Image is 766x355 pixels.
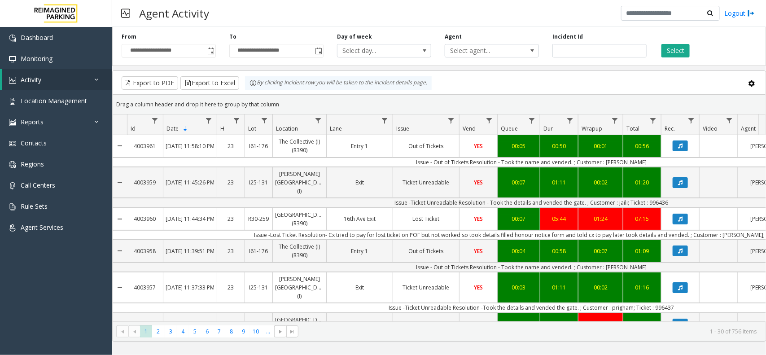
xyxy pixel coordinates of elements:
[21,202,48,210] span: Rule Sets
[166,125,179,132] span: Date
[581,320,621,328] div: 00:46
[647,114,659,127] a: Total Filter Menu
[460,212,497,225] a: YES
[543,320,576,328] div: 00:41
[163,140,217,153] a: [DATE] 11:58:10 PM
[327,281,393,294] a: Exit
[127,245,163,258] a: 4003958
[474,247,483,255] span: YES
[277,328,284,335] span: Go to the next page
[127,317,163,330] a: 4003956
[9,161,16,168] img: 'icon'
[327,245,393,258] a: Entry 1
[245,245,272,258] a: I61-176
[500,215,538,223] div: 00:07
[113,114,766,321] div: Data table
[540,176,578,189] a: 01:11
[245,76,432,90] div: By clicking Incident row you will be taken to the incident details page.
[21,33,53,42] span: Dashboard
[245,176,272,189] a: I25-131
[9,140,16,147] img: 'icon'
[245,212,272,225] a: R30-259
[113,237,127,265] a: Collapse Details
[724,9,755,18] a: Logout
[327,140,393,153] a: Entry 1
[578,281,623,294] a: 00:02
[304,328,757,335] kendo-pager-info: 1 - 30 of 756 items
[623,245,661,258] a: 01:09
[685,114,697,127] a: Rec. Filter Menu
[163,212,217,225] a: [DATE] 11:44:34 PM
[203,114,215,127] a: Date Filter Menu
[474,215,483,223] span: YES
[163,176,217,189] a: [DATE] 11:45:26 PM
[127,212,163,225] a: 4003960
[337,44,412,57] span: Select day...
[140,325,152,337] span: Page 1
[626,215,659,223] div: 07:15
[723,114,735,127] a: Video Filter Menu
[237,325,249,337] span: Page 9
[581,247,621,255] div: 00:07
[500,178,538,187] div: 00:07
[201,325,213,337] span: Page 6
[273,135,326,157] a: The Collective (I) (R390)
[217,176,245,189] a: 23
[217,140,245,153] a: 23
[474,320,483,328] span: NO
[289,328,296,335] span: Go to the last page
[113,164,127,202] a: Collapse Details
[460,176,497,189] a: YES
[498,245,540,258] a: 00:04
[122,33,136,41] label: From
[498,140,540,153] a: 00:05
[626,283,659,292] div: 01:16
[152,325,164,337] span: Page 2
[250,325,262,337] span: Page 10
[113,205,127,233] a: Collapse Details
[330,125,342,132] span: Lane
[498,281,540,294] a: 00:03
[393,176,459,189] a: Ticket Unreadable
[249,79,257,87] img: infoIcon.svg
[665,125,675,132] span: Rec.
[327,176,393,189] a: Exit
[564,114,576,127] a: Dur Filter Menu
[248,125,256,132] span: Lot
[393,140,459,153] a: Out of Tickets
[623,176,661,189] a: 01:20
[337,33,372,41] label: Day of week
[21,75,41,84] span: Activity
[445,33,462,41] label: Agent
[9,224,16,232] img: 'icon'
[9,182,16,189] img: 'icon'
[217,245,245,258] a: 23
[245,140,272,153] a: I61-176
[182,125,189,132] span: Sortable
[213,325,225,337] span: Page 7
[483,114,495,127] a: Vend Filter Menu
[581,142,621,150] div: 00:01
[460,317,497,330] a: NO
[258,114,271,127] a: Lot Filter Menu
[396,125,409,132] span: Issue
[543,247,576,255] div: 00:58
[9,56,16,63] img: 'icon'
[393,212,459,225] a: Lost Ticket
[21,118,44,126] span: Reports
[9,77,16,84] img: 'icon'
[581,215,621,223] div: 01:24
[313,44,323,57] span: Toggle popup
[131,125,136,132] span: Id
[393,317,459,330] a: Lost Ticket
[113,96,766,112] div: Drag a column header and drop it here to group by that column
[127,140,163,153] a: 4003961
[498,317,540,330] a: 00:06
[623,281,661,294] a: 01:16
[273,240,326,262] a: The Collective (I) (R390)
[581,178,621,187] div: 00:02
[163,245,217,258] a: [DATE] 11:39:51 PM
[273,272,326,303] a: [PERSON_NAME][GEOGRAPHIC_DATA] (I)
[661,44,690,57] button: Select
[2,69,112,90] a: Activity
